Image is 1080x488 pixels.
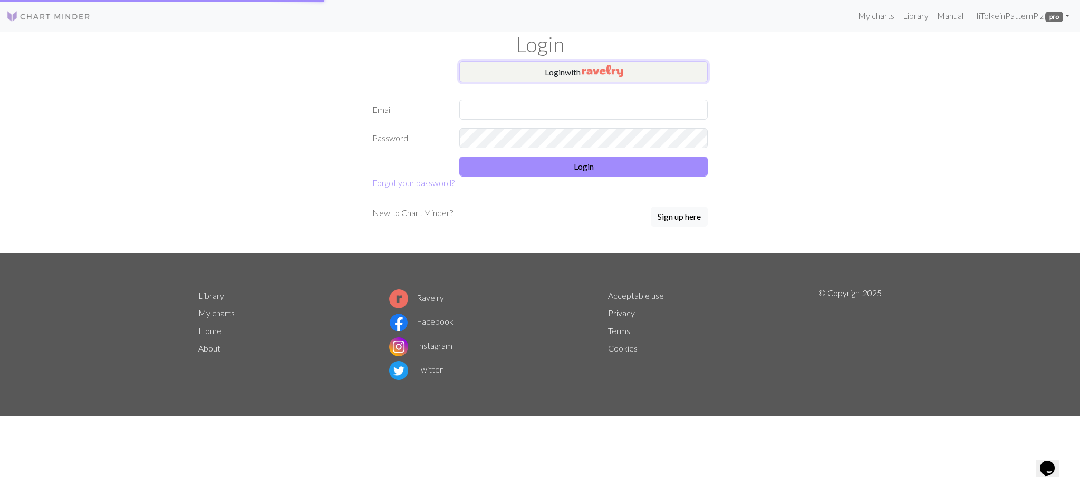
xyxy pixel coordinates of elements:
a: Twitter [389,364,443,374]
button: Loginwith [459,61,708,82]
button: Sign up here [651,207,708,227]
img: Ravelry logo [389,289,408,308]
p: New to Chart Minder? [372,207,453,219]
a: About [198,343,220,353]
img: Logo [6,10,91,23]
a: Privacy [608,308,635,318]
img: Ravelry [582,65,623,77]
label: Email [366,100,453,120]
span: pro [1045,12,1063,22]
a: Library [899,5,933,26]
a: Ravelry [389,292,444,302]
a: HiTolkeinPatternPlz pro [968,5,1074,26]
a: Manual [933,5,968,26]
a: Library [198,290,224,300]
a: Acceptable use [608,290,664,300]
a: Sign up here [651,207,708,228]
button: Login [459,157,708,177]
a: My charts [198,308,235,318]
iframe: chat widget [1036,446,1069,477]
img: Twitter logo [389,361,408,380]
label: Password [366,128,453,148]
p: © Copyright 2025 [818,287,882,383]
h1: Login [192,32,888,57]
a: Cookies [608,343,638,353]
a: Facebook [389,316,454,326]
a: Forgot your password? [372,178,455,188]
a: My charts [854,5,899,26]
img: Facebook logo [389,313,408,332]
a: Terms [608,326,630,336]
img: Instagram logo [389,337,408,356]
a: Instagram [389,340,452,350]
a: Home [198,326,221,336]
